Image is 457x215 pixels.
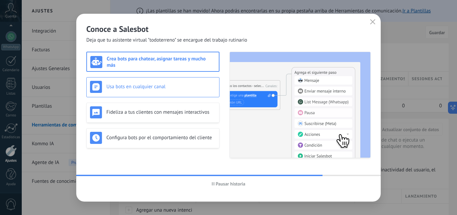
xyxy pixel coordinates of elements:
span: Deja que tu asistente virtual "todoterreno" se encargue del trabajo rutinario [86,37,247,44]
h2: Conoce a Salesbot [86,24,371,34]
h3: Crea bots para chatear, asignar tareas y mucho más [107,56,215,68]
h3: Configura bots por el comportamiento del cliente [106,135,216,141]
h3: Fideliza a tus clientes con mensajes interactivos [106,109,216,115]
h3: Usa bots en cualquier canal [106,84,216,90]
span: Pausar historia [216,181,246,186]
button: Pausar historia [209,179,249,189]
